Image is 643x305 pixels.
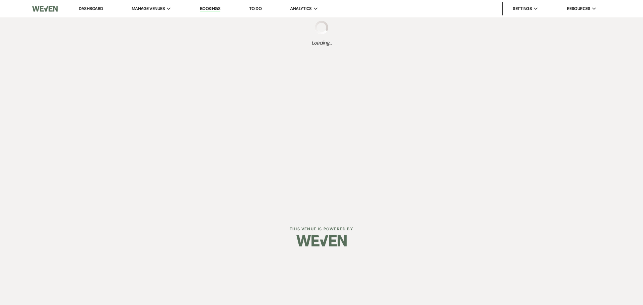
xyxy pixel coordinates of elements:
[79,6,103,11] a: Dashboard
[296,229,347,252] img: Weven Logo
[249,6,262,11] a: To Do
[290,5,311,12] span: Analytics
[311,39,332,47] span: Loading...
[315,21,328,34] img: loading spinner
[200,6,221,12] a: Bookings
[132,5,165,12] span: Manage Venues
[513,5,532,12] span: Settings
[567,5,590,12] span: Resources
[32,2,58,16] img: Weven Logo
